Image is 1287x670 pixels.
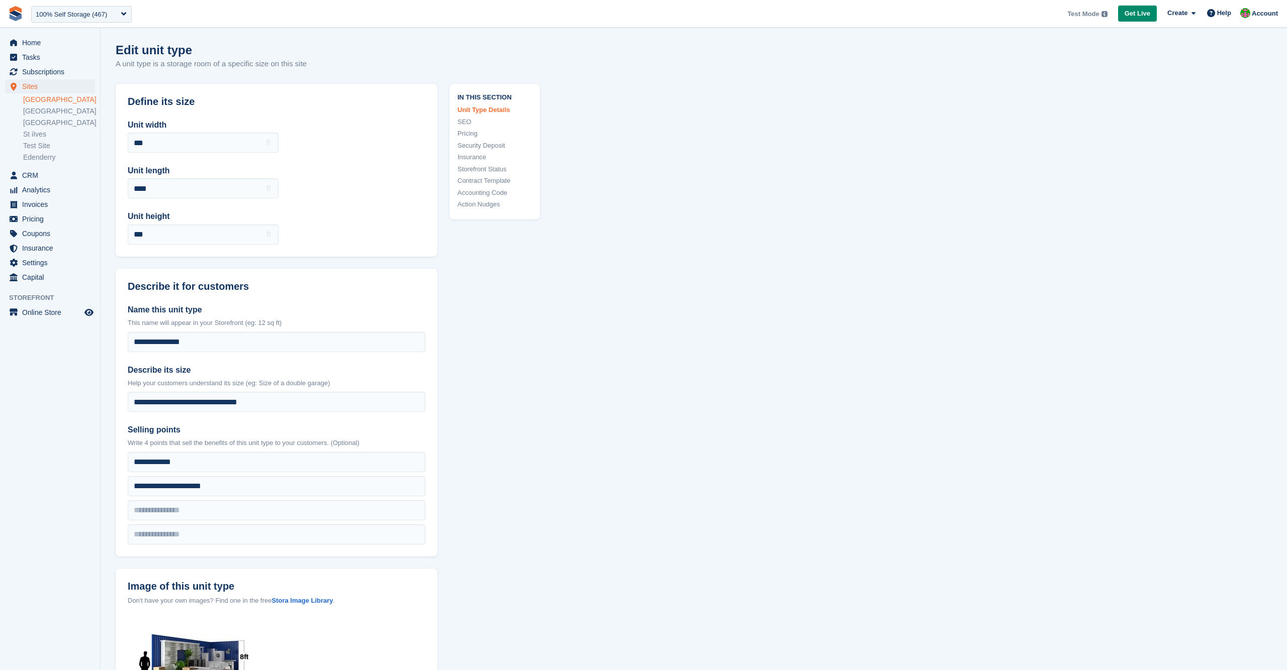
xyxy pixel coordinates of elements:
[22,270,82,284] span: Capital
[1118,6,1157,22] a: Get Live
[128,304,425,316] label: Name this unit type
[23,141,95,151] a: Test Site
[22,50,82,64] span: Tasks
[128,165,279,177] label: Unit length
[128,596,425,606] div: Don't have your own images? Find one in the free .
[116,43,307,57] h1: Edit unit type
[5,50,95,64] a: menu
[128,210,279,222] label: Unit height
[457,105,532,115] a: Unit Type Details
[22,183,82,197] span: Analytics
[5,241,95,255] a: menu
[36,10,107,20] div: 100% Self Storage (467)
[457,152,532,162] a: Insurance
[22,197,82,211] span: Invoices
[457,92,532,101] span: In this section
[5,227,95,241] a: menu
[22,36,82,50] span: Home
[128,378,425,388] p: Help your customers understand its size (eg: Size of a double garage)
[5,212,95,226] a: menu
[128,581,425,592] label: Image of this unit type
[1125,9,1150,19] span: Get Live
[457,188,532,198] a: Accounting Code
[22,65,82,79] span: Subscriptions
[128,318,425,328] p: This name will appear in your Storefront (eg: 12 sq ft)
[23,130,95,139] a: St iIves
[23,118,95,128] a: [GEOGRAPHIC_DATA]
[22,256,82,270] span: Settings
[5,79,95,93] a: menu
[22,241,82,255] span: Insurance
[5,36,95,50] a: menu
[5,305,95,319] a: menu
[5,168,95,182] a: menu
[1101,11,1108,17] img: icon-info-grey-7440780725fd019a000dd9b08b2336e03edf1995a4989e88bcd33f0948082b44.svg
[22,79,82,93] span: Sites
[128,281,425,292] h2: Describe it for customers
[128,364,425,376] label: Describe its size
[457,117,532,127] a: SEO
[23,95,95,104] a: [GEOGRAPHIC_DATA]
[23,106,95,116] a: [GEOGRAPHIC_DATA]
[23,153,95,162] a: Edenderry
[22,305,82,319] span: Online Store
[457,129,532,139] a: Pricing
[457,164,532,174] a: Storefront Status
[1240,8,1250,18] img: Will McNeilly
[8,6,23,21] img: stora-icon-8386f47178a22dfd0bd8f6a31ec36ba5ce8667c1dd55bd0f319d3a0aa187defe.svg
[5,65,95,79] a: menu
[22,168,82,182] span: CRM
[5,183,95,197] a: menu
[9,293,100,303] span: Storefront
[271,597,333,604] a: Stora Image Library
[5,256,95,270] a: menu
[128,96,425,107] h2: Define its size
[128,438,425,448] p: Write 4 points that sell the benefits of this unit type to your customers. (Optional)
[457,176,532,186] a: Contract Template
[5,270,95,284] a: menu
[128,119,279,131] label: Unit width
[83,306,95,318] a: Preview store
[457,199,532,209] a: Action Nudges
[1067,9,1099,19] span: Test Mode
[22,227,82,241] span: Coupons
[5,197,95,211] a: menu
[22,212,82,226] span: Pricing
[116,58,307,70] p: A unit type is a storage room of a specific size on this site
[128,424,425,436] label: Selling points
[1167,8,1187,18] span: Create
[457,141,532,151] a: Security Deposit
[1217,8,1231,18] span: Help
[1252,9,1278,19] span: Account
